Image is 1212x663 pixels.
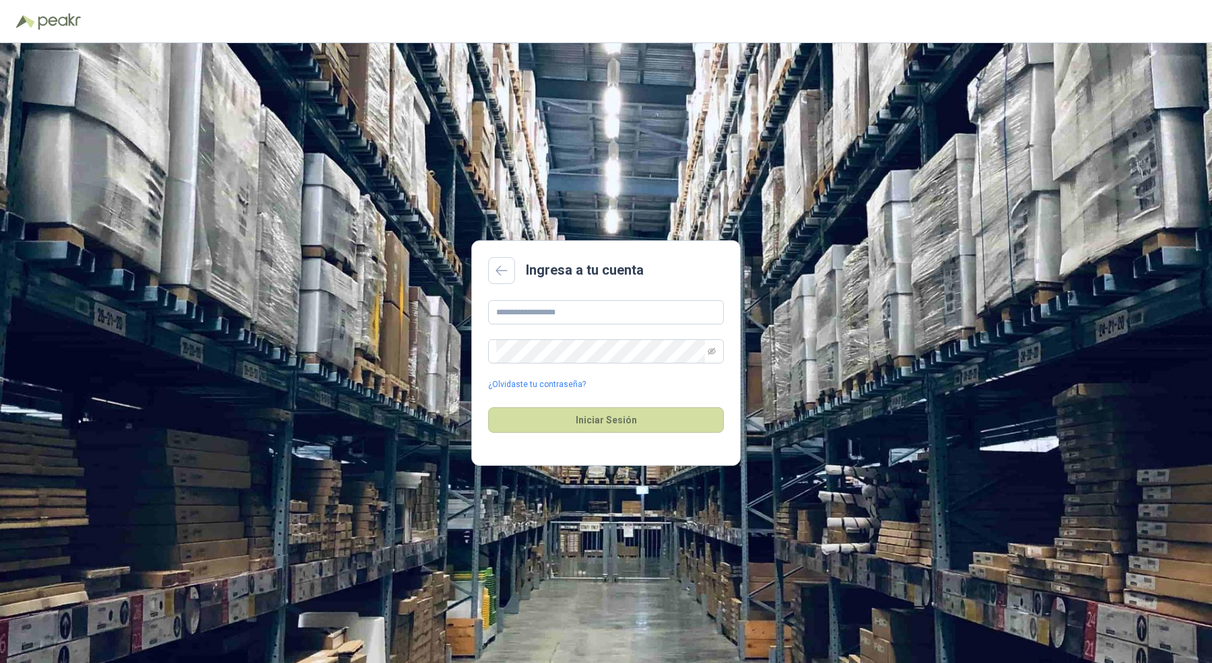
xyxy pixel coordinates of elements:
[488,407,724,433] button: Iniciar Sesión
[16,15,35,28] img: Logo
[488,378,586,391] a: ¿Olvidaste tu contraseña?
[526,260,644,281] h2: Ingresa a tu cuenta
[708,347,716,355] span: eye-invisible
[38,13,81,30] img: Peakr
